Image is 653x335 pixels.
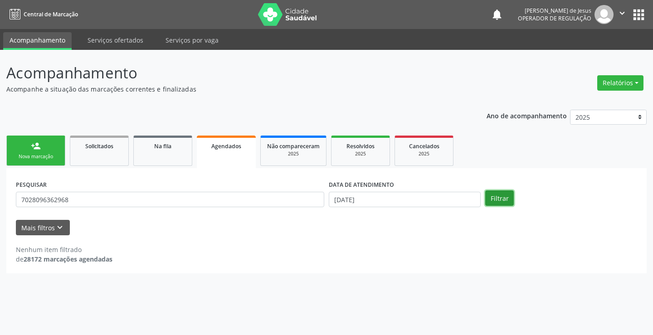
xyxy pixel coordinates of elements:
[617,8,627,18] i: 
[267,142,320,150] span: Não compareceram
[81,32,150,48] a: Serviços ofertados
[401,151,447,157] div: 2025
[3,32,72,50] a: Acompanhamento
[31,141,41,151] div: person_add
[595,5,614,24] img: img
[338,151,383,157] div: 2025
[518,7,591,15] div: [PERSON_NAME] de Jesus
[329,178,394,192] label: DATA DE ATENDIMENTO
[597,75,643,91] button: Relatórios
[329,192,481,207] input: Selecione um intervalo
[346,142,375,150] span: Resolvidos
[267,151,320,157] div: 2025
[16,192,324,207] input: Nome, CNS
[24,255,112,263] strong: 28172 marcações agendadas
[631,7,647,23] button: apps
[614,5,631,24] button: 
[13,153,58,160] div: Nova marcação
[6,84,454,94] p: Acompanhe a situação das marcações correntes e finalizadas
[16,220,70,236] button: Mais filtroskeyboard_arrow_down
[491,8,503,21] button: notifications
[6,62,454,84] p: Acompanhamento
[16,254,112,264] div: de
[55,223,65,233] i: keyboard_arrow_down
[518,15,591,22] span: Operador de regulação
[409,142,439,150] span: Cancelados
[16,178,47,192] label: PESQUISAR
[24,10,78,18] span: Central de Marcação
[85,142,113,150] span: Solicitados
[487,110,567,121] p: Ano de acompanhamento
[6,7,78,22] a: Central de Marcação
[154,142,171,150] span: Na fila
[16,245,112,254] div: Nenhum item filtrado
[485,190,514,206] button: Filtrar
[159,32,225,48] a: Serviços por vaga
[211,142,241,150] span: Agendados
